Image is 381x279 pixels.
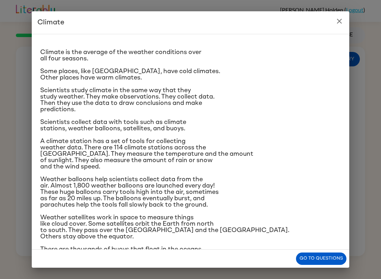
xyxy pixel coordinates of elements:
[40,87,214,113] span: Scientists study climate in the same way that they study weather. They make observations. They co...
[332,14,346,28] button: close
[40,214,289,240] span: Weather satellites work in space to measure things like cloud cover. Some satellites orbit the Ea...
[40,138,253,170] span: A climate station has a set of tools for collecting weather data. There are 114 climate stations ...
[40,49,201,62] span: Climate is the average of the weather conditions over all four seasons.
[40,68,220,81] span: Some places, like [GEOGRAPHIC_DATA], have cold climates. Other places have warm climates.
[40,176,219,208] span: Weather balloons help scientists collect data from the air. Almost 1,800 weather balloons are lau...
[40,119,186,132] span: Scientists collect data with tools such as climate stations, weather balloons, satellites, and bu...
[40,246,218,265] span: There are thousands of buoys that float in the oceans. The buoys measure the temperature of the w...
[32,11,349,34] h2: Climate
[296,253,346,265] button: Go to questions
